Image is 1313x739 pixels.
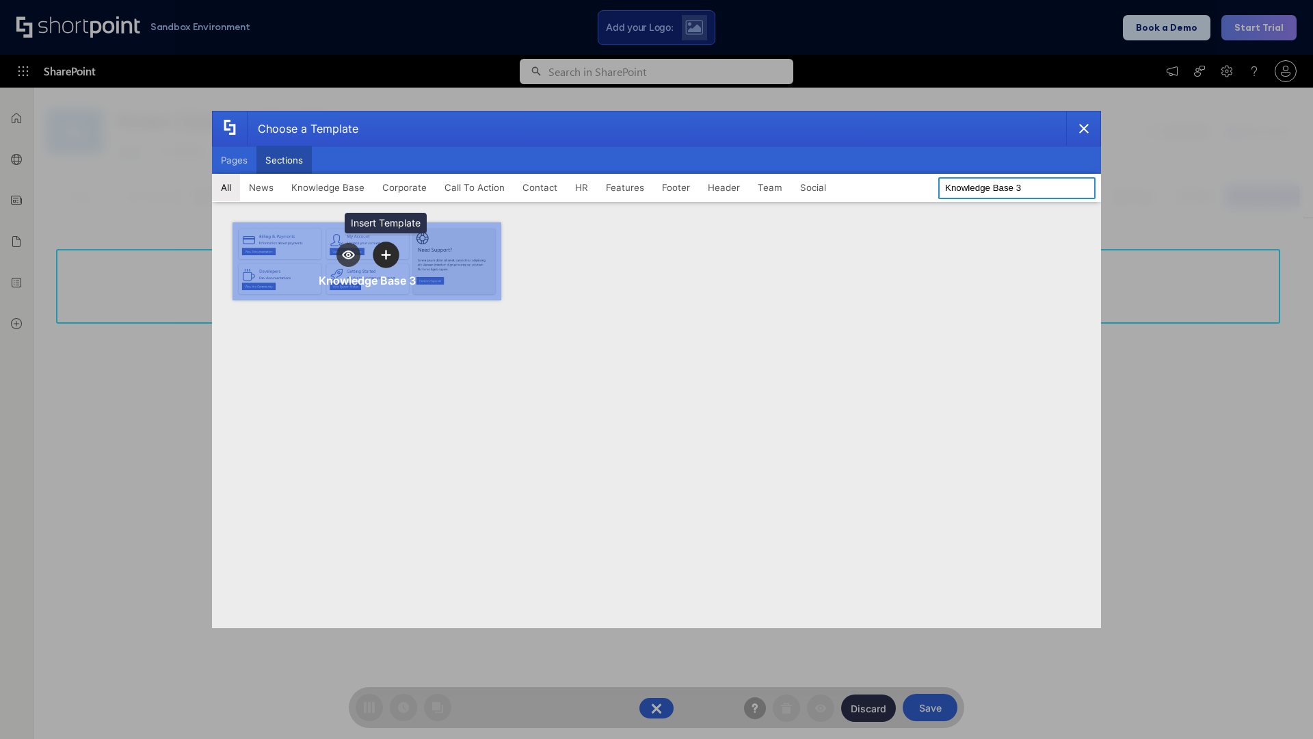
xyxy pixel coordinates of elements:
button: All [212,174,240,201]
button: Header [699,174,749,201]
button: Team [749,174,791,201]
button: Knowledge Base [282,174,373,201]
button: HR [566,174,597,201]
button: Social [791,174,835,201]
div: Choose a Template [247,112,358,146]
button: Footer [653,174,699,201]
button: Sections [256,146,312,174]
iframe: Chat Widget [1245,673,1313,739]
button: Call To Action [436,174,514,201]
button: Pages [212,146,256,174]
input: Search [938,177,1096,199]
button: Corporate [373,174,436,201]
div: template selector [212,111,1101,628]
button: Contact [514,174,566,201]
button: Features [597,174,653,201]
button: News [240,174,282,201]
div: Knowledge Base 3 [319,274,416,287]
